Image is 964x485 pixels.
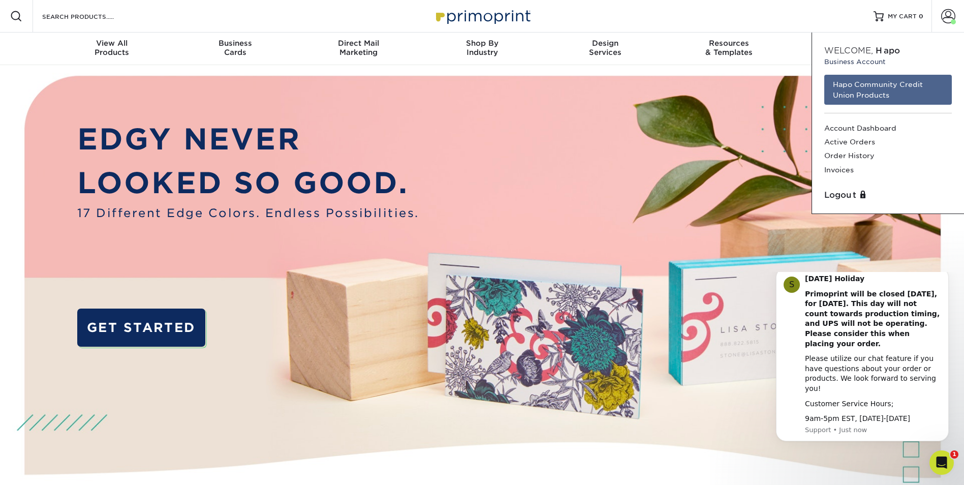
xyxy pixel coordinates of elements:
[544,39,667,57] div: Services
[77,309,205,347] a: GET STARTED
[50,33,174,65] a: View AllProducts
[824,122,952,135] a: Account Dashboard
[667,39,791,48] span: Resources
[23,5,39,21] div: Profile image for Support
[173,39,297,48] span: Business
[41,10,140,22] input: SEARCH PRODUCTS.....
[420,39,544,57] div: Industry
[544,33,667,65] a: DesignServices
[791,33,914,65] a: Contact& Support
[431,5,533,27] img: Primoprint
[297,33,420,65] a: Direct MailMarketing
[824,75,952,105] a: Hapo Community Credit Union Products
[824,149,952,163] a: Order History
[544,39,667,48] span: Design
[667,33,791,65] a: Resources& Templates
[50,39,174,57] div: Products
[77,161,419,204] p: LOOKED SO GOOD.
[44,18,179,76] b: Primoprint will be closed [DATE], for [DATE]. This day will not count towards production timing, ...
[44,3,104,11] b: [DATE] Holiday
[44,82,180,122] div: Please utilize our chat feature if you have questions about your order or products. We look forwa...
[3,454,86,481] iframe: Google Customer Reviews
[929,450,954,475] iframe: Intercom live chat
[950,450,958,459] span: 1
[173,39,297,57] div: Cards
[888,12,917,21] span: MY CART
[791,39,914,48] span: Contact
[824,57,952,67] small: Business Account
[876,46,900,55] span: Hapo
[761,272,964,458] iframe: Intercom notifications message
[297,39,420,48] span: Direct Mail
[791,39,914,57] div: & Support
[77,204,419,222] span: 17 Different Edge Colors. Endless Possibilities.
[667,39,791,57] div: & Templates
[824,135,952,149] a: Active Orders
[824,46,873,55] span: Welcome,
[824,189,952,201] a: Logout
[297,39,420,57] div: Marketing
[44,2,180,152] div: Message content
[173,33,297,65] a: BusinessCards
[50,39,174,48] span: View All
[919,13,923,20] span: 0
[44,154,180,163] p: Message from Support, sent Just now
[44,142,180,152] div: 9am-5pm EST, [DATE]-[DATE]
[77,117,419,161] p: EDGY NEVER
[824,163,952,177] a: Invoices
[420,33,544,65] a: Shop ByIndustry
[44,127,180,137] div: Customer Service Hours;
[420,39,544,48] span: Shop By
